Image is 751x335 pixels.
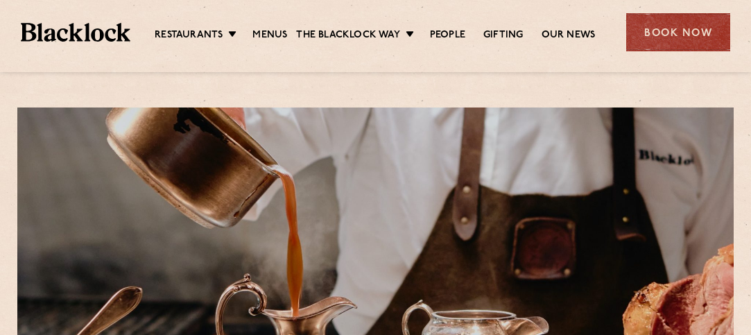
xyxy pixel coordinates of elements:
[483,28,523,44] a: Gifting
[155,28,223,44] a: Restaurants
[626,13,730,51] div: Book Now
[21,23,130,42] img: BL_Textured_Logo-footer-cropped.svg
[542,28,596,44] a: Our News
[252,28,287,44] a: Menus
[430,28,465,44] a: People
[296,28,399,44] a: The Blacklock Way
